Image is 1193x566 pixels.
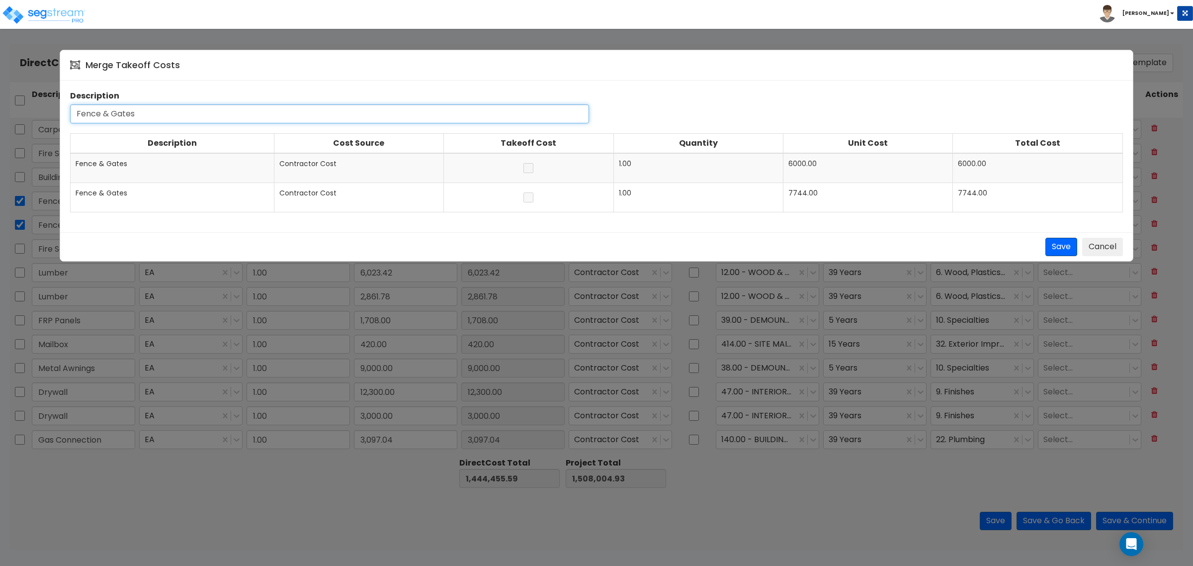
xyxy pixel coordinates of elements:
td: Contractor Cost [274,183,443,212]
th: Quantity [613,133,783,153]
h4: Merge Takeoff Costs [70,60,1123,70]
span: 1.00 [619,159,631,169]
span: 7744.00 [958,188,987,198]
td: Contractor Cost [274,153,443,183]
span: 6000.00 [958,159,986,169]
button: Save [1045,238,1077,256]
img: logo_pro_r.png [1,5,86,25]
td: 1.00 [613,153,783,183]
td: 1.00 [613,183,783,212]
td: Fence & Gates [71,153,274,183]
label: Description [70,91,589,102]
button: Cancel [1082,238,1123,256]
th: Description [71,133,274,153]
span: 6000.00 [788,159,817,169]
img: avatar.png [1099,5,1116,22]
span: Fence & Gates [76,159,127,169]
span: Contractor Cost [279,188,337,198]
th: Total Cost [953,133,1123,153]
th: Cost Source [274,133,443,153]
span: 1.00 [619,188,631,198]
td: Fence & Gates [71,183,274,212]
th: Takeoff Cost [444,133,613,153]
td: 7744.00 [953,183,1123,212]
b: [PERSON_NAME] [1122,9,1169,17]
th: Unit Cost [783,133,953,153]
input: Enter description for merged cost [70,104,589,123]
span: Fence & Gates [76,188,127,198]
td: 6000.00 [953,153,1123,183]
span: 7744.00 [788,188,818,198]
td: 7744.00 [783,183,953,212]
div: Open Intercom Messenger [1119,532,1143,556]
td: 6000.00 [783,153,953,183]
span: Contractor Cost [279,159,337,169]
